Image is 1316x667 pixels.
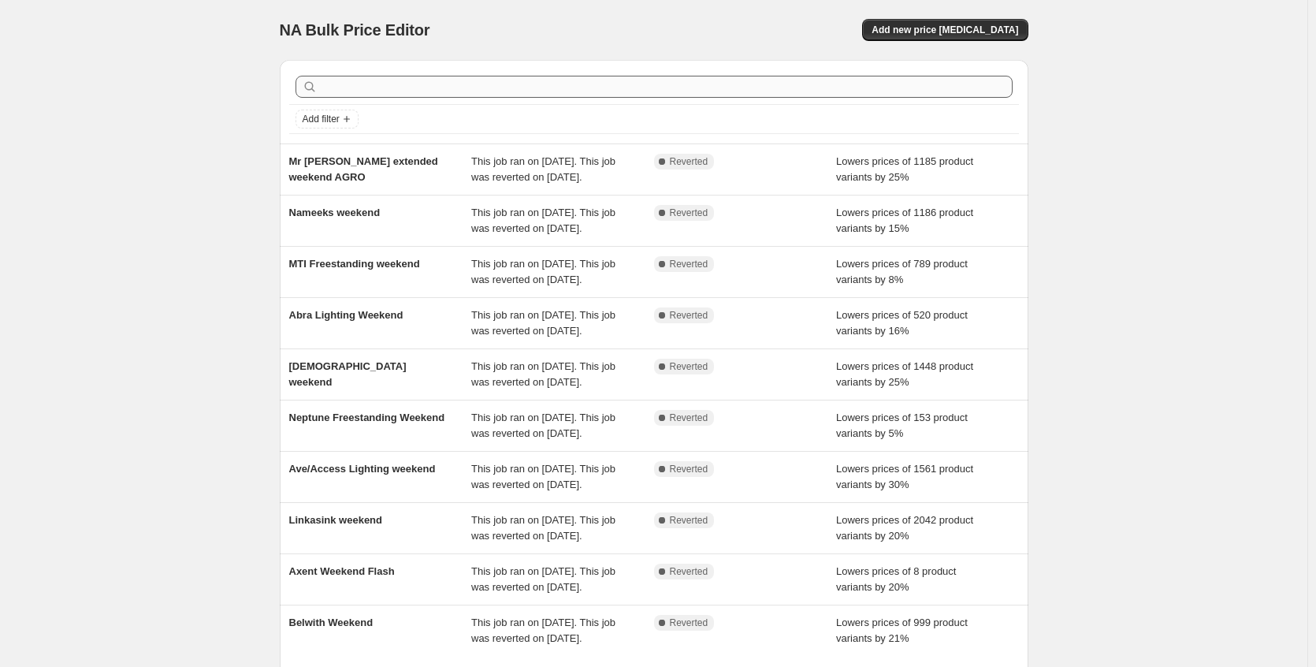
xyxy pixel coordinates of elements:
[471,617,615,644] span: This job ran on [DATE]. This job was reverted on [DATE].
[670,258,708,270] span: Reverted
[289,617,374,628] span: Belwith Weekend
[836,360,973,388] span: Lowers prices of 1448 product variants by 25%
[670,463,708,475] span: Reverted
[303,113,340,125] span: Add filter
[670,309,708,322] span: Reverted
[471,463,615,490] span: This job ran on [DATE]. This job was reverted on [DATE].
[836,514,973,542] span: Lowers prices of 2042 product variants by 20%
[471,309,615,337] span: This job ran on [DATE]. This job was reverted on [DATE].
[471,565,615,593] span: This job ran on [DATE]. This job was reverted on [DATE].
[289,565,395,577] span: Axent Weekend Flash
[670,155,708,168] span: Reverted
[296,110,359,129] button: Add filter
[471,207,615,234] span: This job ran on [DATE]. This job was reverted on [DATE].
[836,463,973,490] span: Lowers prices of 1561 product variants by 30%
[471,514,615,542] span: This job ran on [DATE]. This job was reverted on [DATE].
[836,207,973,234] span: Lowers prices of 1186 product variants by 15%
[289,207,381,218] span: Nameeks weekend
[872,24,1018,36] span: Add new price [MEDICAL_DATA]
[836,155,973,183] span: Lowers prices of 1185 product variants by 25%
[670,617,708,629] span: Reverted
[471,258,615,285] span: This job ran on [DATE]. This job was reverted on [DATE].
[836,412,968,439] span: Lowers prices of 153 product variants by 5%
[670,360,708,373] span: Reverted
[836,258,968,285] span: Lowers prices of 789 product variants by 8%
[862,19,1028,41] button: Add new price [MEDICAL_DATA]
[471,412,615,439] span: This job ran on [DATE]. This job was reverted on [DATE].
[836,617,968,644] span: Lowers prices of 999 product variants by 21%
[289,258,420,270] span: MTI Freestanding weekend
[670,565,708,578] span: Reverted
[836,565,956,593] span: Lowers prices of 8 product variants by 20%
[289,514,383,526] span: Linkasink weekend
[670,412,708,424] span: Reverted
[836,309,968,337] span: Lowers prices of 520 product variants by 16%
[471,155,615,183] span: This job ran on [DATE]. This job was reverted on [DATE].
[670,207,708,219] span: Reverted
[670,514,708,527] span: Reverted
[289,360,407,388] span: [DEMOGRAPHIC_DATA] weekend
[289,412,445,423] span: Neptune Freestanding Weekend
[280,21,430,39] span: NA Bulk Price Editor
[289,155,438,183] span: Mr [PERSON_NAME] extended weekend AGRO
[289,463,436,475] span: Ave/Access Lighting weekend
[289,309,403,321] span: Abra Lighting Weekend
[471,360,615,388] span: This job ran on [DATE]. This job was reverted on [DATE].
